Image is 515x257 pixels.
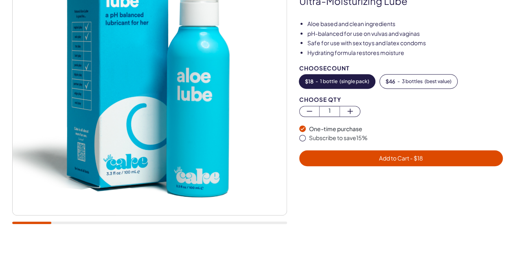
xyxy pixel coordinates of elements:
[309,125,503,133] div: One-time purchase
[309,134,503,142] div: Subscribe to save 15 %
[299,97,503,103] div: Choose Qty
[386,79,395,84] span: $ 46
[409,154,423,162] span: - $ 18
[320,79,337,84] span: 1 bottle
[299,75,375,88] button: -
[307,20,503,28] li: Aloe based and clean ingredients
[307,49,503,57] li: Hydrating formula restores moisture
[402,79,423,84] span: 3 bottles
[307,30,503,38] li: pH-balanced for use on vulvas and vaginas
[305,79,313,84] span: $ 18
[320,106,340,116] span: 1
[307,39,503,47] li: Safe for use with sex toys and latex condoms
[425,79,451,84] span: ( best value )
[299,150,503,166] button: Add to Cart - $18
[379,154,423,162] span: Add to Cart
[299,65,503,71] div: Choose Count
[340,79,369,84] span: ( single pack )
[380,75,457,88] button: -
